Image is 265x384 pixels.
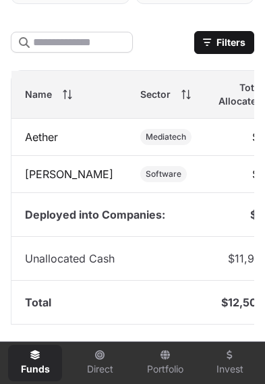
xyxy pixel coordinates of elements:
a: Portfolio [138,345,192,381]
a: Funds [8,345,62,381]
a: Direct [73,345,127,381]
td: Deployed into Companies: [11,193,205,237]
span: Software [146,169,181,180]
span: Sector [140,88,171,101]
a: [PERSON_NAME] [25,167,113,181]
span: Mediatech [146,132,186,142]
td: Total [11,281,205,325]
a: Aether [25,130,58,144]
span: Unallocated Cash [25,252,115,265]
span: Name [25,88,52,101]
span: Total Allocated [218,81,262,108]
button: Filters [194,31,254,54]
iframe: Chat Widget [198,319,265,384]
